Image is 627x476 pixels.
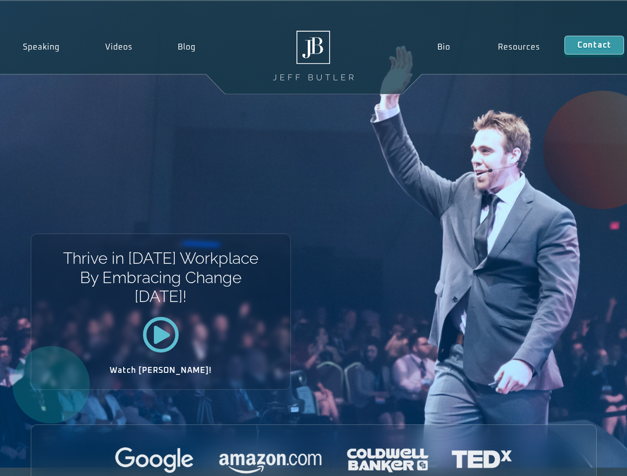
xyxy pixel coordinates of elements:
nav: Menu [413,36,564,59]
a: Blog [155,36,218,59]
a: Videos [82,36,155,59]
h1: Thrive in [DATE] Workplace By Embracing Change [DATE]! [62,249,259,306]
span: Contact [577,41,611,49]
a: Bio [413,36,474,59]
a: Resources [474,36,564,59]
h2: Watch [PERSON_NAME]! [66,366,256,374]
a: Contact [564,36,624,55]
